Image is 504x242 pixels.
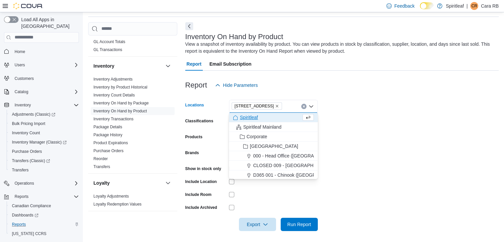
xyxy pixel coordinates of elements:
h3: Loyalty [93,180,110,186]
label: Include Room [185,192,211,197]
span: Transfers [9,166,79,174]
span: Package History [93,132,122,138]
a: [US_STATE] CCRS [9,230,49,238]
button: Operations [1,179,82,188]
span: Transfers [93,164,110,169]
p: Spiritleaf [446,2,464,10]
span: Dashboards [9,211,79,219]
button: Spiritleaf [229,113,318,122]
button: OCM [164,216,172,224]
h3: Inventory On Hand by Product [185,33,283,41]
span: Reports [9,220,79,228]
a: Transfers [9,166,31,174]
span: Bulk Pricing Import [12,121,45,126]
span: Inventory [15,102,31,108]
button: Hide Parameters [212,79,260,92]
button: Users [12,61,28,69]
a: Loyalty Redemption Values [93,202,141,207]
a: Package Details [93,125,122,129]
button: Customers [1,74,82,83]
span: Report [187,57,201,71]
button: Bulk Pricing Import [7,119,82,128]
button: Catalog [12,88,31,96]
button: Transfers [7,165,82,175]
span: Operations [12,179,79,187]
span: [STREET_ADDRESS] [235,103,274,109]
label: Include Location [185,179,217,184]
span: Purchase Orders [93,148,124,153]
a: Reports [9,220,28,228]
a: Inventory by Product Historical [93,85,147,90]
span: Catalog [15,89,28,94]
span: Catalog [12,88,79,96]
span: Email Subscription [209,57,252,71]
a: GL Account Totals [93,39,125,44]
a: Transfers (Classic) [7,156,82,165]
a: Product Expirations [93,141,128,145]
span: Home [12,47,79,56]
label: Locations [185,102,204,108]
span: Canadian Compliance [12,203,51,209]
span: Inventory Count Details [93,92,135,98]
span: Reports [12,193,79,201]
button: Inventory [12,101,33,109]
button: Inventory [164,62,172,70]
button: Operations [12,179,37,187]
span: Load All Apps in [GEOGRAPHIC_DATA] [19,16,79,30]
span: Product Expirations [93,140,128,146]
span: Dark Mode [420,9,420,10]
p: Cara RB [481,2,499,10]
a: Loyalty Adjustments [93,194,129,199]
span: Transfers (Classic) [12,158,50,163]
span: Purchase Orders [9,148,79,155]
a: Inventory Transactions [93,117,134,121]
a: Purchase Orders [9,148,45,155]
span: Inventory Transactions [93,116,134,122]
h3: Report [185,81,207,89]
div: Finance [88,38,177,56]
button: Catalog [1,87,82,96]
span: Purchase Orders [12,149,42,154]
button: [US_STATE] CCRS [7,229,82,238]
button: Canadian Compliance [7,201,82,211]
a: Purchase Orders [93,149,124,153]
button: Reports [7,220,82,229]
span: 000 - Head Office ([GEOGRAPHIC_DATA]) [253,152,342,159]
span: Transfers (Classic) [9,157,79,165]
span: Inventory [12,101,79,109]
button: Reports [1,192,82,201]
span: CR [472,2,477,10]
span: Feedback [394,3,415,9]
span: Hide Parameters [223,82,258,89]
button: Loyalty [93,180,163,186]
div: View a snapshot of inventory availability by product. You can view products in stock by classific... [185,41,495,55]
label: Brands [185,150,199,155]
span: Washington CCRS [9,230,79,238]
button: Spiritleaf Mainland [229,122,318,132]
button: Next [185,22,193,30]
span: Bulk Pricing Import [9,120,79,128]
label: Include Archived [185,205,217,210]
span: Spiritleaf [240,114,258,121]
span: Package Details [93,124,122,130]
button: Loyalty [164,179,172,187]
a: Inventory On Hand by Package [93,101,149,105]
span: Inventory Manager (Classic) [12,140,67,145]
div: Inventory [88,75,177,173]
span: Export [243,218,272,231]
a: Transfers (Classic) [9,157,53,165]
span: Run Report [287,221,311,228]
span: Customers [12,74,79,83]
button: Export [239,218,276,231]
button: Clear input [301,104,307,109]
span: 502 - Spiritleaf Stittsville Main St (Ottawa) [232,102,282,110]
button: Corporate [229,132,318,142]
img: Cova [13,3,43,9]
button: Home [1,47,82,56]
span: GL Transactions [93,47,122,52]
span: Operations [15,181,34,186]
a: Home [12,48,28,56]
